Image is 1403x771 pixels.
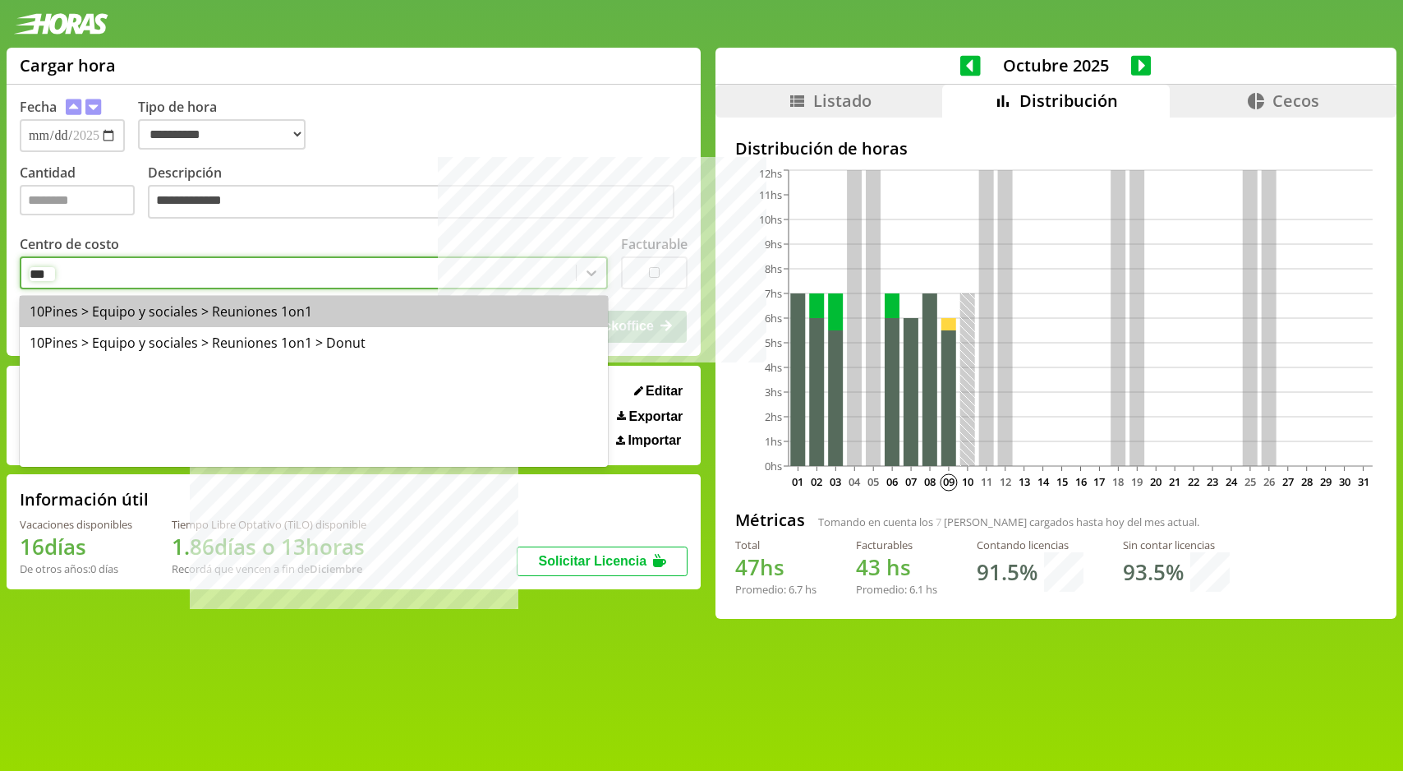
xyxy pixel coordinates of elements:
[20,54,116,76] h1: Cargar hora
[1074,474,1086,489] text: 16
[20,98,57,116] label: Fecha
[765,360,782,375] tspan: 4hs
[977,538,1083,552] div: Contando licencias
[1263,474,1275,489] text: 26
[1169,474,1180,489] text: 21
[735,137,1377,159] h2: Distribución de horas
[1093,474,1105,489] text: 17
[20,532,132,561] h1: 16 días
[20,488,149,510] h2: Información útil
[765,261,782,276] tspan: 8hs
[867,474,879,489] text: 05
[811,474,822,489] text: 02
[1244,474,1256,489] text: 25
[621,235,688,253] label: Facturable
[1000,474,1011,489] text: 12
[962,474,973,489] text: 10
[818,515,1199,529] span: Tomando en cuenta los [PERSON_NAME] cargados hasta hoy del mes actual.
[765,409,782,424] tspan: 2hs
[646,384,683,399] span: Editar
[1272,90,1319,112] span: Cecos
[765,311,782,325] tspan: 6hs
[1357,474,1368,489] text: 31
[1112,474,1124,489] text: 18
[759,187,782,202] tspan: 11hs
[1226,474,1238,489] text: 24
[789,582,803,597] span: 6.7
[310,561,362,576] b: Diciembre
[20,185,135,215] input: Cantidad
[629,409,683,424] span: Exportar
[765,335,782,350] tspan: 5hs
[792,474,803,489] text: 01
[1301,474,1313,489] text: 28
[1123,557,1184,587] h1: 93.5 %
[1019,90,1118,112] span: Distribución
[765,385,782,399] tspan: 3hs
[1320,474,1332,489] text: 29
[856,582,937,597] div: Promedio: hs
[830,474,841,489] text: 03
[538,554,646,568] span: Solicitar Licencia
[759,212,782,227] tspan: 10hs
[735,582,816,597] div: Promedio: hs
[1019,474,1030,489] text: 13
[1123,538,1230,552] div: Sin contar licencias
[612,409,688,425] button: Exportar
[943,474,954,489] text: 09
[977,557,1037,587] h1: 91.5 %
[20,235,119,253] label: Centro de costo
[924,474,936,489] text: 08
[765,434,782,449] tspan: 1hs
[1207,474,1218,489] text: 23
[886,474,898,489] text: 06
[759,166,782,181] tspan: 12hs
[735,552,816,582] h1: hs
[856,538,937,552] div: Facturables
[936,515,941,529] span: 7
[172,561,366,576] div: Recordá que vencen a fin de
[148,164,688,224] label: Descripción
[905,474,917,489] text: 07
[517,547,688,576] button: Solicitar Licencia
[735,538,816,552] div: Total
[1150,474,1161,489] text: 20
[1056,474,1067,489] text: 15
[20,561,132,576] div: De otros años: 0 días
[1282,474,1294,489] text: 27
[20,517,132,532] div: Vacaciones disponibles
[765,459,782,473] tspan: 0hs
[138,98,319,152] label: Tipo de hora
[856,552,937,582] h1: hs
[628,433,681,448] span: Importar
[148,185,674,219] textarea: Descripción
[981,474,992,489] text: 11
[20,164,148,224] label: Cantidad
[735,552,760,582] span: 47
[20,296,608,327] div: 10Pines > Equipo y sociales > Reuniones 1on1
[1131,474,1143,489] text: 19
[629,383,688,399] button: Editar
[765,237,782,252] tspan: 9hs
[849,474,861,489] text: 04
[981,54,1131,76] span: Octubre 2025
[1188,474,1199,489] text: 22
[138,119,306,150] select: Tipo de hora
[172,532,366,561] h1: 1.86 días o 13 horas
[20,327,608,358] div: 10Pines > Equipo y sociales > Reuniones 1on1 > Donut
[13,13,108,35] img: logotipo
[765,286,782,301] tspan: 7hs
[909,582,923,597] span: 6.1
[856,552,881,582] span: 43
[735,509,805,531] h2: Métricas
[1338,474,1350,489] text: 30
[172,517,366,532] div: Tiempo Libre Optativo (TiLO) disponible
[1037,474,1050,489] text: 14
[813,90,872,112] span: Listado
